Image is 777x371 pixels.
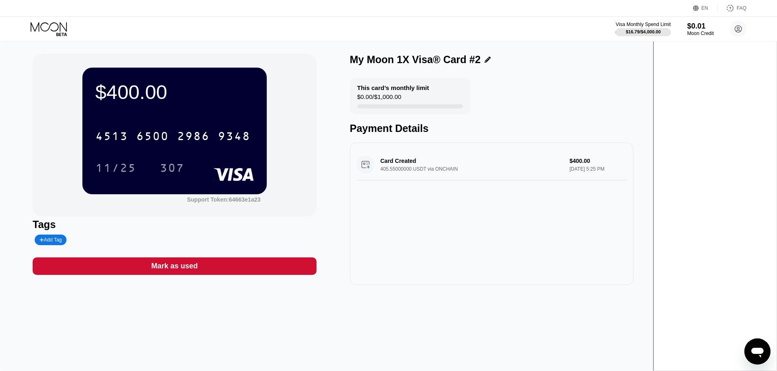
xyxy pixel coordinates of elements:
div: 307 [160,162,184,176]
div: $0.01Moon Credit [687,22,714,36]
div: Moon Credit [687,31,714,36]
div: $400.00 [95,81,254,103]
div: Add Tag [35,235,66,245]
div: Visa Monthly Spend Limit [615,22,671,27]
div: 6500 [136,131,169,144]
div: Support Token:64663e1a23 [187,196,260,203]
div: 2986 [177,131,210,144]
div: Support Token: 64663e1a23 [187,196,260,203]
div: 11/25 [89,158,142,178]
div: $0.00 / $1,000.00 [357,93,401,104]
div: Visa Monthly Spend Limit$16.79/$4,000.00 [615,22,671,36]
div: Mark as used [33,257,316,275]
div: 9348 [218,131,250,144]
div: EN [693,4,718,12]
div: Payment Details [350,123,633,134]
div: Tags [33,219,316,231]
div: 307 [154,158,190,178]
div: Add Tag [40,237,62,243]
div: 4513650029869348 [91,126,255,146]
div: FAQ [718,4,746,12]
div: My Moon 1X Visa® Card #2 [350,54,481,66]
div: 4513 [95,131,128,144]
div: This card’s monthly limit [357,84,429,91]
div: 11/25 [95,162,136,176]
div: Mark as used [151,261,198,271]
div: $16.79 / $4,000.00 [626,29,661,34]
div: FAQ [737,5,746,11]
div: EN [702,5,708,11]
div: $0.01 [687,22,714,31]
iframe: Button to launch messaging window [744,338,770,364]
